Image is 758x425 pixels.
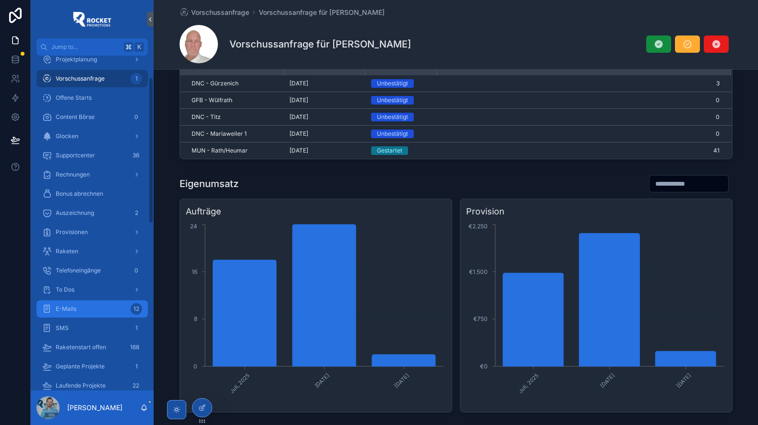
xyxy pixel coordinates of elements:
text: [DATE] [313,372,330,389]
span: MUN - Rath/Heumar [192,147,248,154]
span: Content Börse [56,113,95,121]
span: DNC - Gürzenich [192,80,239,87]
span: E-Mails [56,305,76,313]
a: Bonus abrechnen [36,185,148,202]
span: Offene Starts [56,94,92,102]
span: Raketen [56,248,78,255]
div: 1 [131,322,142,334]
div: Unbestätigt [377,79,408,88]
div: 12 [131,303,142,315]
span: Laufende Projekte [56,382,106,390]
text: [DATE] [599,372,616,389]
h1: Eigenumsatz [180,177,239,190]
h1: Vorschussanfrage für [PERSON_NAME] [229,37,411,51]
text: Juli, 2025 [517,372,540,394]
div: 1 [131,73,142,84]
span: [DATE] [289,96,308,104]
span: 41 [438,147,720,154]
a: Provisionen [36,224,148,241]
img: App logo [73,12,111,27]
a: E-Mails12 [36,300,148,318]
h3: Provision [466,205,726,218]
a: Laufende Projekte22 [36,377,148,394]
span: Rechnungen [56,171,90,178]
a: Auszeichnung2 [36,204,148,222]
a: Geplante Projekte1 [36,358,148,375]
a: Vorschussanfrage [180,8,249,17]
span: SMS [56,324,69,332]
span: K [135,43,143,51]
a: Glocken [36,128,148,145]
a: Supportcenter36 [36,147,148,164]
span: 0 [438,130,720,138]
text: [DATE] [393,372,410,389]
h3: Aufträge [186,205,446,218]
tspan: €0 [480,363,487,370]
div: scrollable content [31,56,154,390]
a: Vorschussanfrage für [PERSON_NAME] [259,8,385,17]
a: Projektplanung [36,51,148,68]
span: Projektplanung [56,56,97,63]
a: Offene Starts [36,89,148,106]
div: chart [186,222,446,406]
p: [PERSON_NAME] [67,403,122,413]
span: Vorschussanfrage [191,8,249,17]
span: 3 [438,80,720,87]
text: [DATE] [675,372,692,389]
span: Geplante Projekte [56,363,105,370]
div: Unbestätigt [377,113,408,121]
a: To Dos [36,281,148,298]
a: Vorschussanfrage1 [36,70,148,87]
span: Auszeichnung [56,209,94,217]
span: Telefoneingänge [56,267,101,274]
a: Telefoneingänge0 [36,262,148,279]
tspan: 0 [193,363,197,370]
a: Content Börse0 [36,108,148,126]
a: Rechnungen [36,166,148,183]
span: [DATE] [289,130,308,138]
span: 0 [438,113,720,121]
text: Juli, 2025 [228,372,251,394]
div: Gestartet [377,146,402,155]
div: 2 [131,207,142,219]
span: Raketenstart offen [56,343,106,351]
a: Raketenstart offen168 [36,339,148,356]
span: DNC - Titz [192,113,221,121]
tspan: 24 [190,223,197,230]
span: GFB - Wülfrath [192,96,232,104]
tspan: €1.500 [469,268,487,275]
div: 22 [130,380,142,391]
span: Supportcenter [56,152,95,159]
a: Raketen [36,243,148,260]
span: Bonus abrechnen [56,190,103,198]
tspan: €750 [473,315,487,322]
div: 36 [130,150,142,161]
tspan: €2.250 [468,223,487,230]
div: Unbestätigt [377,130,408,138]
tspan: 8 [194,315,197,322]
span: Jump to... [51,43,120,51]
div: 0 [131,111,142,123]
div: 1 [131,361,142,372]
span: [DATE] [289,80,308,87]
span: Vorschussanfrage [56,75,105,83]
div: 0 [131,265,142,276]
span: [DATE] [289,147,308,154]
span: [DATE] [289,113,308,121]
div: Unbestätigt [377,96,408,105]
span: Glocken [56,132,78,140]
tspan: 16 [192,268,197,275]
span: Provisionen [56,228,88,236]
button: Jump to...K [36,38,148,56]
span: 0 [438,96,720,104]
div: chart [466,222,726,406]
div: 168 [127,342,142,353]
span: DNC - Mariaweiler 1 [192,130,247,138]
a: SMS1 [36,319,148,337]
span: To Dos [56,286,74,294]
